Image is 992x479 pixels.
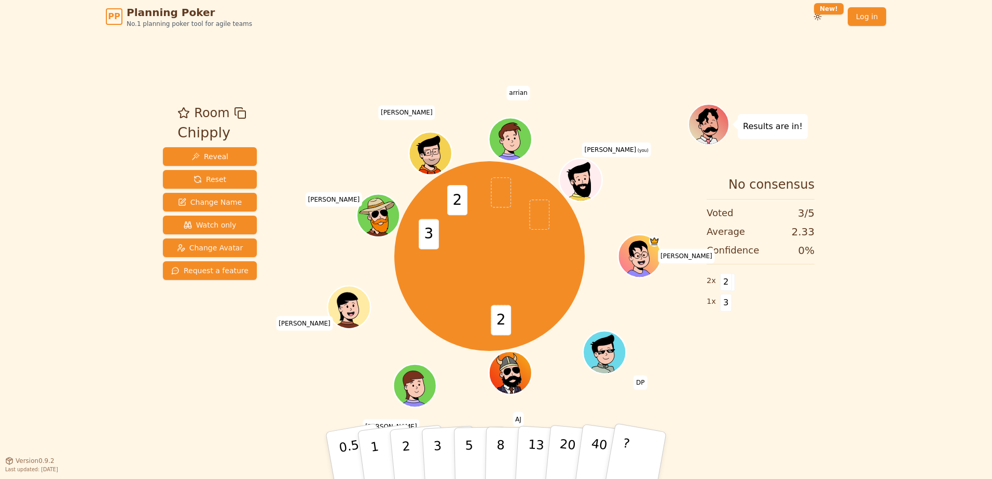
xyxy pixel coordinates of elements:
span: Click to change your name [378,105,435,120]
span: 3 / 5 [798,206,815,220]
span: Click to change your name [276,316,333,331]
span: Change Avatar [177,243,243,253]
span: 1 x [707,296,716,307]
a: PPPlanning PokerNo.1 planning poker tool for agile teams [106,5,252,28]
span: 3 [720,294,732,312]
a: Log in [848,7,886,26]
button: Request a feature [163,261,257,280]
span: PP [108,10,120,23]
span: 2 x [707,275,716,287]
span: Click to change your name [305,192,362,207]
span: 0 % [798,243,815,258]
span: Version 0.9.2 [16,457,54,465]
button: Change Name [163,193,257,212]
span: 3 [419,219,439,249]
span: Request a feature [171,265,249,276]
span: 2 [491,305,511,335]
span: Last updated: [DATE] [5,467,58,472]
button: Version0.9.2 [5,457,54,465]
div: New! [814,3,844,15]
span: Change Name [178,197,242,207]
p: Results are in! [743,119,803,134]
span: Voted [707,206,734,220]
span: Planning Poker [127,5,252,20]
span: Click to change your name [506,86,530,100]
span: Click to change your name [513,412,524,427]
span: Reveal [191,151,228,162]
button: Change Avatar [163,238,257,257]
button: Add as favourite [177,104,190,122]
span: James is the host [649,236,659,247]
span: 2 [720,273,732,291]
span: No consensus [728,176,815,193]
span: Confidence [707,243,759,258]
span: 2.33 [791,224,815,239]
button: Reveal [163,147,257,166]
button: New! [808,7,827,26]
button: Watch only [163,216,257,234]
span: 2 [447,185,467,215]
span: Click to change your name [633,375,647,390]
span: Click to change your name [363,419,420,434]
span: Average [707,224,745,239]
button: Click to change your avatar [560,160,601,200]
span: Click to change your name [658,249,715,263]
span: (you) [636,148,649,153]
span: No.1 planning poker tool for agile teams [127,20,252,28]
span: Watch only [184,220,237,230]
span: Room [194,104,229,122]
div: Chipply [177,122,246,144]
span: Click to change your name [582,143,651,157]
span: Reset [194,174,226,185]
button: Reset [163,170,257,189]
